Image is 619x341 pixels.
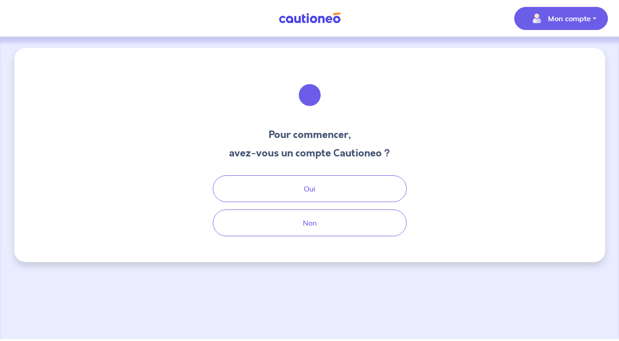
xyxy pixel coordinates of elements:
[213,175,407,202] button: Oui
[514,7,608,30] button: illu_account_valid_menu.svgMon compte
[229,146,390,161] h3: avez-vous un compte Cautioneo ?
[229,127,390,142] h3: Pour commencer,
[529,11,544,26] img: illu_account_valid_menu.svg
[213,209,407,236] button: Non
[275,12,344,24] img: Cautioneo
[548,13,591,24] p: Mon compte
[285,70,335,120] img: illu_welcome.svg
